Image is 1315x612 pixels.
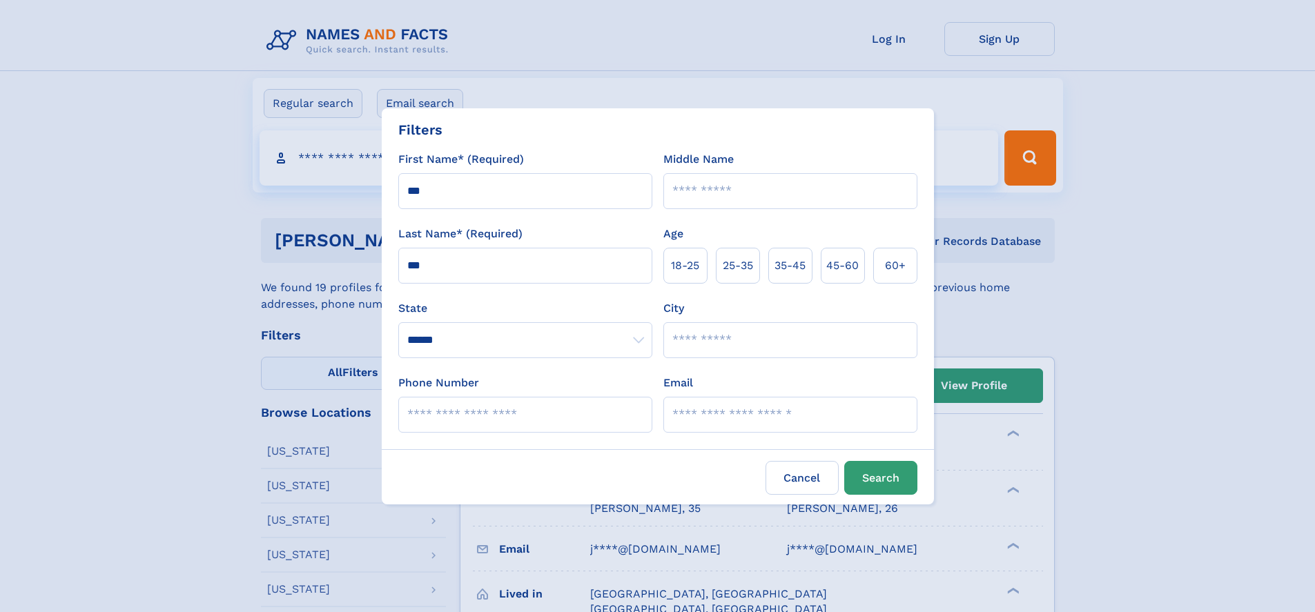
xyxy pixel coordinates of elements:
[663,375,693,391] label: Email
[775,257,806,274] span: 35‑45
[663,300,684,317] label: City
[398,151,524,168] label: First Name* (Required)
[844,461,917,495] button: Search
[663,226,683,242] label: Age
[766,461,839,495] label: Cancel
[723,257,753,274] span: 25‑35
[671,257,699,274] span: 18‑25
[826,257,859,274] span: 45‑60
[885,257,906,274] span: 60+
[398,300,652,317] label: State
[398,226,523,242] label: Last Name* (Required)
[398,375,479,391] label: Phone Number
[663,151,734,168] label: Middle Name
[398,119,442,140] div: Filters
